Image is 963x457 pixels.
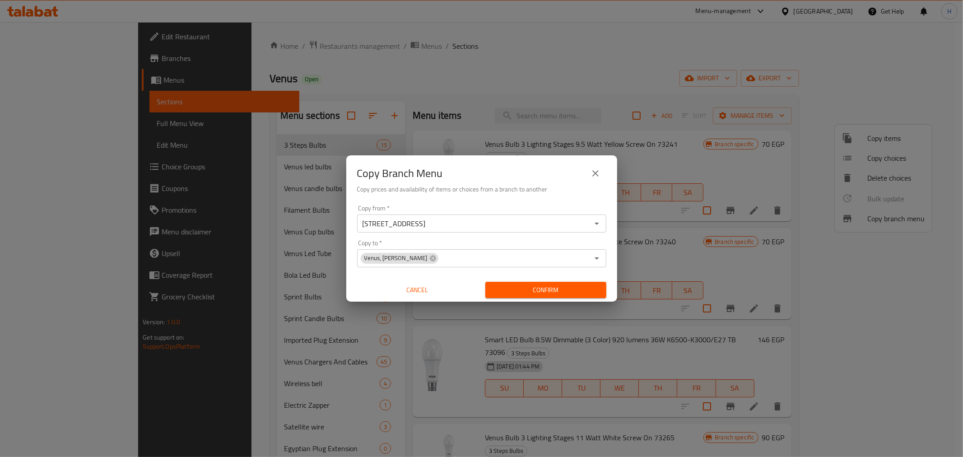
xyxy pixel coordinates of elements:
span: Cancel [361,284,475,296]
span: Confirm [493,284,599,296]
h2: Copy Branch Menu [357,166,443,181]
h6: Copy prices and availability of items or choices from a branch to another [357,184,606,194]
button: Confirm [485,282,606,298]
button: Open [591,217,603,230]
button: close [585,163,606,184]
button: Cancel [357,282,478,298]
span: Venus, [PERSON_NAME] [361,254,431,262]
div: Venus, [PERSON_NAME] [361,253,438,264]
button: Open [591,252,603,265]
